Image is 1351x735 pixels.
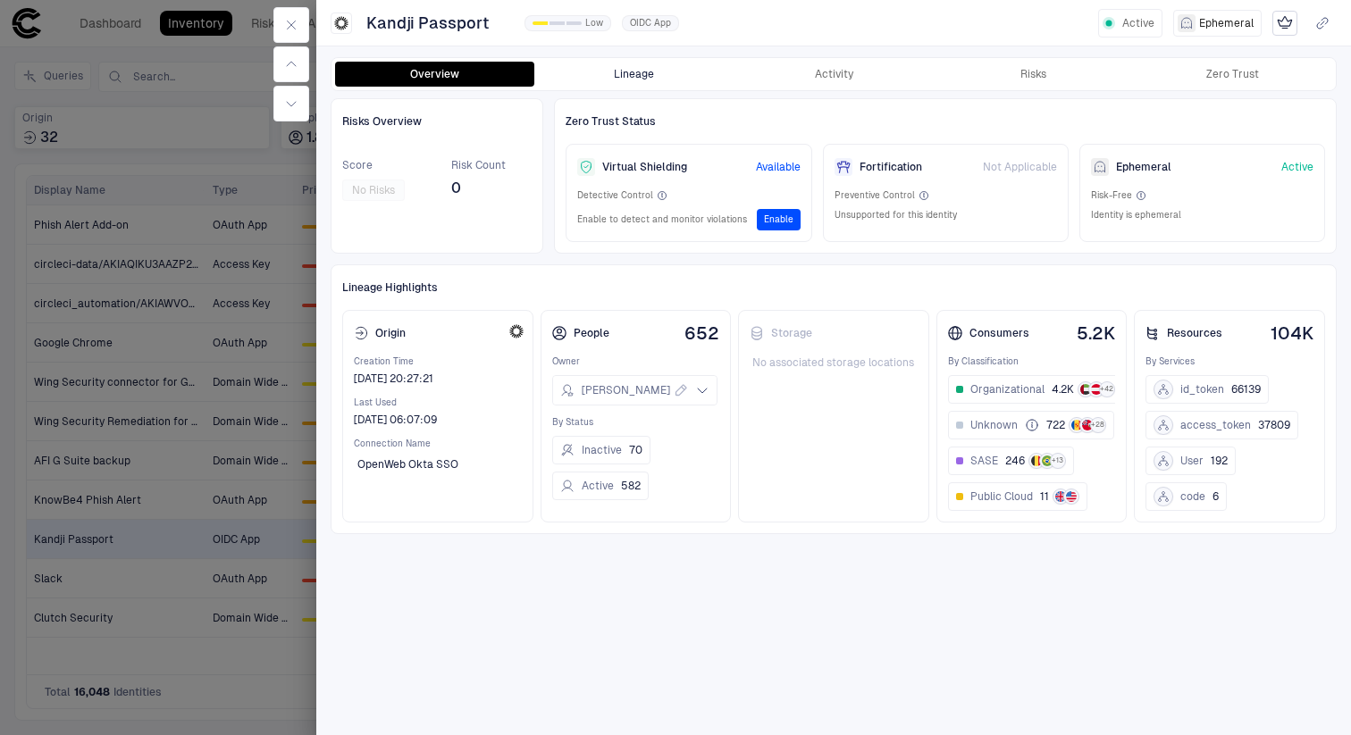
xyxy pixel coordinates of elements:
[451,180,506,197] span: 0
[1231,382,1261,397] span: 66139
[948,326,1029,340] div: Consumers
[552,416,720,429] span: By Status
[1145,447,1236,475] button: User192
[1091,189,1132,202] span: Risk-Free
[1071,420,1082,430] img: AD
[1145,375,1269,404] button: id_token66139
[1077,323,1115,343] span: 5.2K
[1116,160,1171,174] span: Ephemeral
[835,209,957,221] span: Unsupported for this identity
[366,13,489,34] span: Kandji Passport
[354,397,522,409] span: Last Used
[1180,418,1251,432] span: access_token
[1213,489,1219,504] span: 6
[1080,384,1091,395] img: AE
[948,355,1116,368] span: By Classification
[630,17,671,29] span: OIDC App
[684,323,719,343] span: 652
[1020,67,1046,81] div: Risks
[1180,382,1224,397] span: id_token
[1046,418,1065,432] span: 722
[1271,323,1313,343] span: 104K
[948,375,1123,404] button: Organizational4.2KAEAT+42
[1091,209,1181,221] span: Identity is ephemeral
[585,17,603,29] span: Low
[1066,491,1077,502] img: US
[970,418,1018,432] span: Unknown
[577,213,747,226] span: Enable to detect and monitor violations
[342,158,405,172] span: Score
[1281,160,1313,174] span: Active
[948,482,1087,511] button: Public Cloud11GBUS
[354,372,433,386] div: 11/21/2024 18:27:21 (GMT+00:00 UTC)
[1091,384,1102,395] img: AT
[552,355,720,368] span: Owner
[566,21,582,25] div: 2
[354,372,433,386] span: [DATE] 20:27:21
[1199,16,1254,30] span: Ephemeral
[734,62,933,87] button: Activity
[1040,489,1049,504] span: 11
[354,326,406,340] div: Origin
[983,160,1057,174] span: Not Applicable
[756,160,801,174] span: Available
[1031,455,1042,466] img: BE
[552,472,649,500] button: Active582
[357,457,458,472] span: OpenWeb Okta SSO
[602,160,687,174] span: Virtual Shielding
[552,436,650,464] button: Inactive70
[566,110,1325,133] div: Zero Trust Status
[1272,11,1297,36] div: Mark as Crown Jewel
[334,16,348,30] div: Okta
[970,489,1033,504] span: Public Cloud
[1145,355,1313,368] span: By Services
[1206,67,1259,81] div: Zero Trust
[970,454,998,468] span: SASE
[1211,454,1228,468] span: 192
[354,450,483,479] button: OpenWeb Okta SSO
[621,479,641,493] span: 582
[1052,455,1063,467] span: + 13
[451,158,506,172] span: Risk Count
[335,62,534,87] button: Overview
[1055,491,1066,502] img: GB
[1100,383,1113,396] span: + 42
[750,355,918,370] span: No associated storage locations
[1005,454,1025,468] span: 246
[552,326,609,340] div: People
[354,355,522,368] span: Creation Time
[860,160,922,174] span: Fortification
[363,9,514,38] button: Kandji Passport
[1258,418,1290,432] span: 37809
[354,438,522,450] span: Connection Name
[342,110,532,133] div: Risks Overview
[582,383,670,397] span: [PERSON_NAME]
[550,21,565,25] div: 1
[508,324,522,338] div: Okta
[577,189,653,202] span: Detective Control
[533,21,548,25] div: 0
[835,189,915,202] span: Preventive Control
[970,382,1045,397] span: Organizational
[750,326,812,340] div: Storage
[948,447,1074,475] button: SASE246BEBR+13
[1082,420,1093,430] img: BM
[534,62,734,87] button: Lineage
[1180,454,1204,468] span: User
[1145,326,1222,340] div: Resources
[342,276,1325,299] div: Lineage Highlights
[1180,489,1205,504] span: code
[1145,411,1298,439] button: access_token37809
[948,411,1114,439] button: Unknown722ADBM+28
[1145,482,1227,511] button: code6
[1091,419,1104,431] span: + 28
[1042,455,1053,466] img: BR
[757,209,801,230] button: Enable
[1122,16,1154,30] span: Active
[1052,382,1074,397] span: 4.2K
[629,443,642,457] span: 70
[352,183,395,197] span: No Risks
[354,413,437,427] div: 8/31/2025 03:07:09 (GMT+00:00 UTC)
[354,413,437,427] span: [DATE] 06:07:09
